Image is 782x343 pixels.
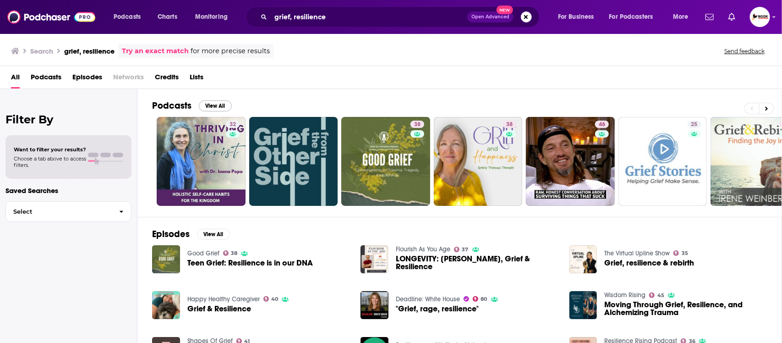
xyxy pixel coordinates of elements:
[467,11,514,22] button: Open AdvancedNew
[11,70,20,89] a: All
[199,100,232,111] button: View All
[187,249,219,257] a: Good Grief
[396,305,479,313] a: "Grief, rage, resilience"
[187,259,313,267] span: Teen Grief: Resilience is in our DNA
[361,291,388,319] img: "Grief, rage, resilience"
[503,121,516,128] a: 38
[361,245,388,273] img: LONGEVITY: Madaleine Sorkin, Grief & Resilience
[558,11,594,23] span: For Business
[72,70,102,89] a: Episodes
[152,291,180,319] img: Grief & Resilience
[454,247,469,252] a: 37
[122,46,189,56] a: Try an exact match
[552,10,606,24] button: open menu
[604,291,645,299] a: Wisdom Rising
[682,251,688,255] span: 35
[113,70,144,89] span: Networks
[14,146,86,153] span: Want to filter your results?
[673,11,689,23] span: More
[702,9,717,25] a: Show notifications dropdown
[226,121,240,128] a: 32
[157,117,246,206] a: 32
[107,10,153,24] button: open menu
[396,255,558,271] a: LONGEVITY: Madaleine Sorkin, Grief & Resilience
[230,120,236,129] span: 32
[750,7,770,27] img: User Profile
[31,70,61,89] a: Podcasts
[197,229,230,240] button: View All
[462,248,469,252] span: 37
[5,113,131,126] h2: Filter By
[410,121,424,128] a: 38
[569,291,597,319] img: Moving Through Grief, Resilience, and Alchemizing Trauma
[158,11,177,23] span: Charts
[750,7,770,27] span: Logged in as BookLaunchers
[152,245,180,273] img: Teen Grief: Resilience is in our DNA
[722,47,767,55] button: Send feedback
[152,100,232,111] a: PodcastsView All
[604,249,670,257] a: The Virtual Upline Show
[114,11,141,23] span: Podcasts
[5,186,131,195] p: Saved Searches
[152,10,183,24] a: Charts
[604,259,694,267] a: Grief, resilience & rebirth
[569,245,597,273] img: Grief, resilience & rebirth
[396,295,460,303] a: Deadline: White House
[152,228,190,240] h2: Episodes
[609,11,653,23] span: For Podcasters
[526,117,615,206] a: 46
[649,293,664,298] a: 45
[155,70,179,89] a: Credits
[667,10,700,24] button: open menu
[231,251,237,255] span: 38
[673,250,688,256] a: 35
[189,10,240,24] button: open menu
[64,47,115,55] h3: grief, resilience
[481,297,487,301] span: 80
[190,70,203,89] span: Lists
[595,121,609,128] a: 46
[618,117,707,206] a: 25
[187,305,251,313] a: Grief & Resilience
[473,296,487,302] a: 80
[657,293,664,298] span: 45
[471,15,509,19] span: Open Advanced
[414,120,421,129] span: 38
[30,47,53,55] h3: Search
[223,250,238,256] a: 38
[152,228,230,240] a: EpisodesView All
[187,295,260,303] a: Happy Healthy Caregiver
[434,117,523,206] a: 38
[271,10,467,24] input: Search podcasts, credits, & more...
[191,46,270,56] span: for more precise results
[341,117,430,206] a: 38
[396,255,558,271] span: LONGEVITY: [PERSON_NAME], Grief & Resilience
[497,6,513,14] span: New
[6,209,112,215] span: Select
[750,7,770,27] button: Show profile menu
[396,245,450,253] a: Flourish As You Age
[604,301,767,316] a: Moving Through Grief, Resilience, and Alchemizing Trauma
[7,8,95,26] img: Podchaser - Follow, Share and Rate Podcasts
[691,120,698,129] span: 25
[152,100,191,111] h2: Podcasts
[688,121,701,128] a: 25
[271,297,278,301] span: 40
[599,120,605,129] span: 46
[195,11,228,23] span: Monitoring
[506,120,513,129] span: 38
